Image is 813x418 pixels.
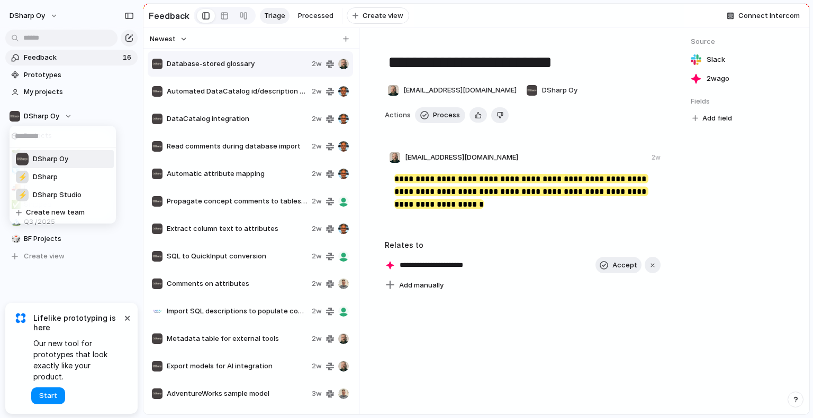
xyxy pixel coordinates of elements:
[33,172,58,182] span: DSharp
[33,154,68,164] span: DSharp Oy
[26,207,85,218] span: Create new team
[33,190,82,200] span: DSharp Studio
[16,171,29,183] div: ⚡
[16,189,29,201] div: ⚡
